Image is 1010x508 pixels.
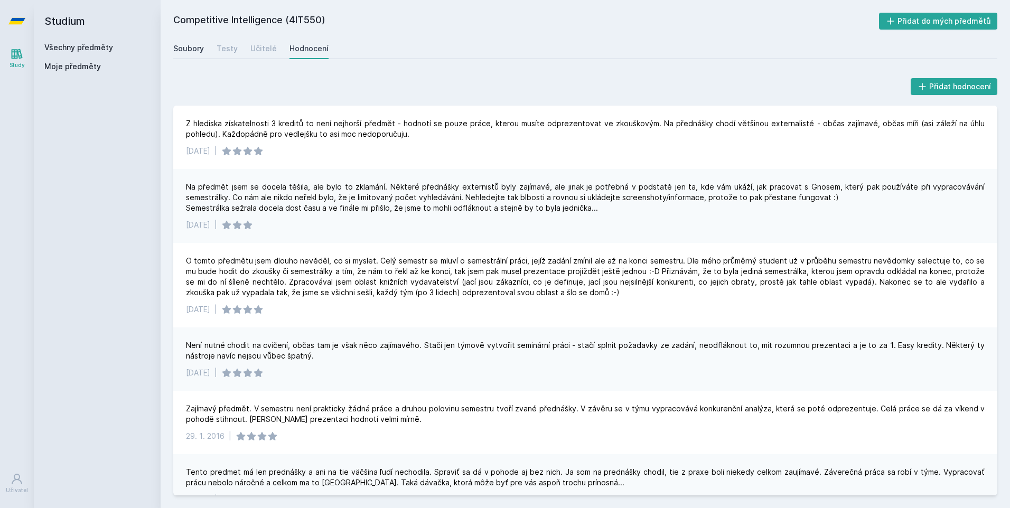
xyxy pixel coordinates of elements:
[289,38,329,59] a: Hodnocení
[186,118,985,139] div: Z hlediska získatelnosti 3 kreditů to není nejhorší předmět - hodnotí se pouze práce, kterou musí...
[217,43,238,54] div: Testy
[250,43,277,54] div: Učitelé
[186,256,985,298] div: O tomto předmětu jsem dlouho nevěděl, co si myslet. Celý semestr se mluví o semestrální práci, je...
[214,368,217,378] div: |
[229,431,231,441] div: |
[186,431,225,441] div: 29. 1. 2016
[44,61,101,72] span: Moje předměty
[214,304,217,315] div: |
[173,38,204,59] a: Soubory
[186,304,210,315] div: [DATE]
[289,43,329,54] div: Hodnocení
[911,78,998,95] button: Přidat hodnocení
[173,13,879,30] h2: Competitive Intelligence (4IT550)
[2,42,32,74] a: Study
[10,61,25,69] div: Study
[186,494,210,505] div: [DATE]
[186,340,985,361] div: Není nutné chodit na cvičení, občas tam je však něco zajímavého. Stačí jen týmově vytvořit seminá...
[214,146,217,156] div: |
[214,220,217,230] div: |
[217,38,238,59] a: Testy
[186,146,210,156] div: [DATE]
[2,467,32,500] a: Uživatel
[879,13,998,30] button: Přidat do mých předmětů
[173,43,204,54] div: Soubory
[186,467,985,488] div: Tento predmet má len prednášky a ani na tie väčšina ľudí nechodila. Spraviť sa dá v pohode aj bez...
[186,182,985,213] div: Na předmět jsem se docela těšila, ale bylo to zklamání. Některé přednášky externistů byly zajímav...
[44,43,113,52] a: Všechny předměty
[6,486,28,494] div: Uživatel
[186,220,210,230] div: [DATE]
[186,368,210,378] div: [DATE]
[214,494,217,505] div: |
[250,38,277,59] a: Učitelé
[186,403,985,425] div: Zajímavý předmět. V semestru není prakticky žádná práce a druhou polovinu semestru tvoří zvané př...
